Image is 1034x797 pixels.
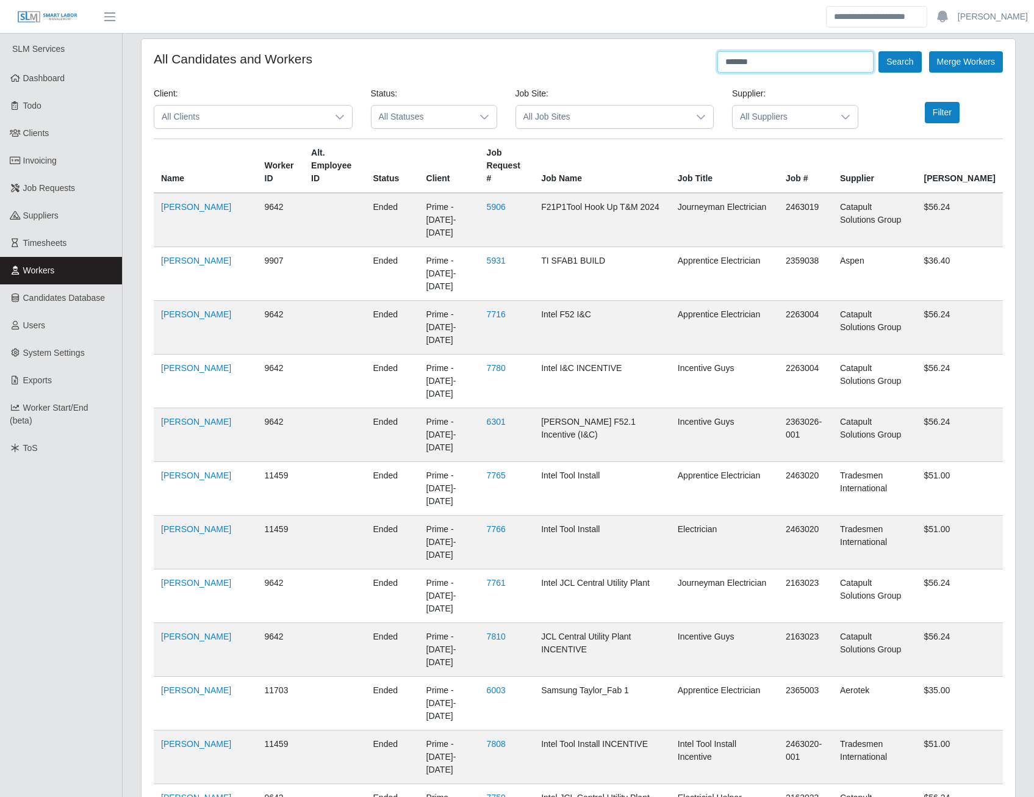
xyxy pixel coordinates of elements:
[257,247,304,301] td: 9907
[534,677,670,730] td: Samsung Taylor_Fab 1
[778,730,833,784] td: 2463020-001
[916,462,1003,516] td: $51.00
[161,685,231,695] a: [PERSON_NAME]
[161,256,231,265] a: [PERSON_NAME]
[366,193,419,247] td: ended
[916,355,1003,408] td: $56.24
[419,301,479,355] td: Prime - [DATE]-[DATE]
[778,355,833,408] td: 2263004
[833,139,916,193] th: Supplier
[778,569,833,623] td: 2163023
[534,516,670,569] td: Intel Tool Install
[778,408,833,462] td: 2363026-001
[778,516,833,569] td: 2463020
[23,101,41,110] span: Todo
[23,238,67,248] span: Timesheets
[916,730,1003,784] td: $51.00
[23,443,38,453] span: ToS
[487,632,506,641] a: 7810
[515,87,548,100] label: Job Site:
[670,408,778,462] td: Incentive Guys
[419,193,479,247] td: Prime - [DATE]-[DATE]
[487,417,506,427] a: 6301
[366,730,419,784] td: ended
[670,462,778,516] td: Apprentice Electrician
[257,677,304,730] td: 11703
[366,355,419,408] td: ended
[878,51,921,73] button: Search
[257,193,304,247] td: 9642
[534,139,670,193] th: Job Name
[534,462,670,516] td: Intel Tool Install
[419,247,479,301] td: Prime - [DATE]-[DATE]
[916,516,1003,569] td: $51.00
[833,247,916,301] td: Aspen
[419,139,479,193] th: Client
[419,730,479,784] td: Prime - [DATE]-[DATE]
[778,139,833,193] th: Job #
[833,730,916,784] td: Tradesmen International
[257,516,304,569] td: 11459
[534,247,670,301] td: TI SFAB1 BUILD
[23,156,57,165] span: Invoicing
[23,293,106,303] span: Candidates Database
[487,578,506,588] a: 7761
[23,375,52,385] span: Exports
[17,10,78,24] img: SLM Logo
[516,106,689,128] span: All Job Sites
[23,211,59,220] span: Suppliers
[916,247,1003,301] td: $36.40
[23,265,55,275] span: Workers
[778,677,833,730] td: 2365003
[12,44,65,54] span: SLM Services
[833,193,916,247] td: Catapult Solutions Group
[161,363,231,373] a: [PERSON_NAME]
[257,623,304,677] td: 9642
[925,102,960,123] button: Filter
[778,247,833,301] td: 2359038
[366,301,419,355] td: ended
[487,202,506,212] a: 5906
[161,632,231,641] a: [PERSON_NAME]
[419,516,479,569] td: Prime - [DATE]-[DATE]
[670,355,778,408] td: Incentive Guys
[916,623,1003,677] td: $56.24
[670,516,778,569] td: Electrician
[732,87,766,100] label: Supplier:
[487,471,506,480] a: 7765
[534,355,670,408] td: Intel I&C INCENTIVE
[23,73,65,83] span: Dashboard
[154,139,257,193] th: Name
[366,408,419,462] td: ended
[161,739,231,749] a: [PERSON_NAME]
[257,139,304,193] th: Worker ID
[257,462,304,516] td: 11459
[487,685,506,695] a: 6003
[257,569,304,623] td: 9642
[366,139,419,193] th: Status
[304,139,365,193] th: Alt. Employee ID
[23,348,85,358] span: System Settings
[419,462,479,516] td: Prime - [DATE]-[DATE]
[916,193,1003,247] td: $56.24
[534,193,670,247] td: F21P1Tool Hook Up T&M 2024
[257,408,304,462] td: 9642
[670,730,778,784] td: Intel Tool Install Incentive
[778,301,833,355] td: 2263004
[23,128,49,138] span: Clients
[534,730,670,784] td: Intel Tool Install INCENTIVE
[833,462,916,516] td: Tradesmen International
[366,516,419,569] td: ended
[534,623,670,677] td: JCL Central Utility Plant INCENTIVE
[161,202,231,212] a: [PERSON_NAME]
[916,677,1003,730] td: $35.00
[479,139,534,193] th: Job Request #
[778,193,833,247] td: 2463019
[161,524,231,534] a: [PERSON_NAME]
[23,320,46,330] span: Users
[733,106,833,128] span: All Suppliers
[670,247,778,301] td: Apprentice Electrician
[833,569,916,623] td: Catapult Solutions Group
[487,256,506,265] a: 5931
[257,730,304,784] td: 11459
